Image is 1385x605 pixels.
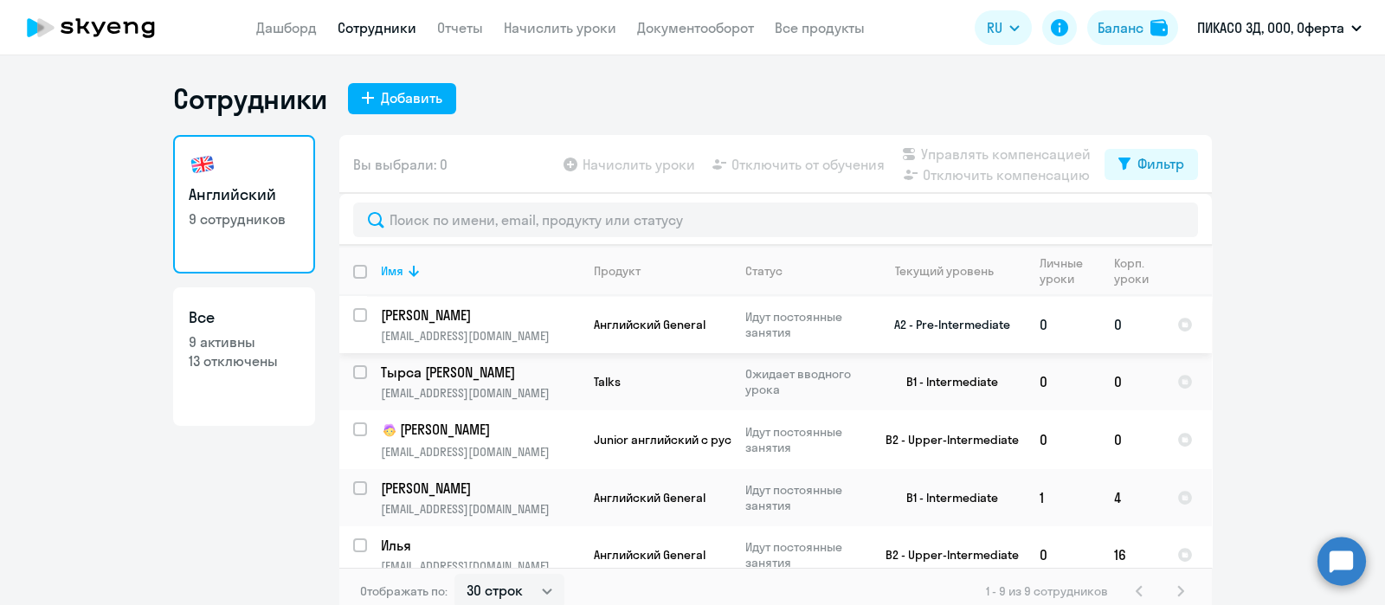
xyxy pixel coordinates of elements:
[865,469,1026,526] td: B1 - Intermediate
[594,263,641,279] div: Продукт
[381,263,403,279] div: Имя
[594,547,705,563] span: Английский General
[381,422,398,439] img: child
[173,81,327,116] h1: Сотрудники
[189,151,216,178] img: english
[637,19,754,36] a: Документооборот
[1100,353,1163,410] td: 0
[975,10,1032,45] button: RU
[353,154,448,175] span: Вы выбрали: 0
[1105,149,1198,180] button: Фильтр
[594,317,705,332] span: Английский General
[381,501,579,517] p: [EMAIL_ADDRESS][DOMAIN_NAME]
[1100,526,1163,583] td: 16
[1026,410,1100,469] td: 0
[1026,296,1100,353] td: 0
[381,536,577,555] p: Илья
[865,526,1026,583] td: B2 - Upper-Intermediate
[381,479,579,498] a: [PERSON_NAME]
[865,410,1026,469] td: B2 - Upper-Intermediate
[189,351,300,370] p: 13 отключены
[1100,469,1163,526] td: 4
[1087,10,1178,45] button: Балансbalance
[381,479,577,498] p: [PERSON_NAME]
[1189,7,1370,48] button: ПИКАСО 3Д, ООО, Оферта
[381,263,579,279] div: Имя
[381,558,579,574] p: [EMAIL_ADDRESS][DOMAIN_NAME]
[348,83,456,114] button: Добавить
[879,263,1025,279] div: Текущий уровень
[987,17,1002,38] span: RU
[189,183,300,206] h3: Английский
[895,263,994,279] div: Текущий уровень
[594,490,705,505] span: Английский General
[1026,469,1100,526] td: 1
[745,366,864,397] p: Ожидает вводного урока
[381,363,579,382] a: Тырса [PERSON_NAME]
[1026,526,1100,583] td: 0
[1197,17,1344,38] p: ПИКАСО 3Д, ООО, Оферта
[1098,17,1143,38] div: Баланс
[381,87,442,108] div: Добавить
[1114,255,1163,286] div: Корп. уроки
[173,135,315,274] a: Английский9 сотрудников
[745,263,783,279] div: Статус
[381,420,579,441] a: child[PERSON_NAME]
[338,19,416,36] a: Сотрудники
[1150,19,1168,36] img: balance
[1040,255,1099,286] div: Личные уроки
[986,583,1108,599] span: 1 - 9 из 9 сотрудников
[865,353,1026,410] td: B1 - Intermediate
[437,19,483,36] a: Отчеты
[353,203,1198,237] input: Поиск по имени, email, продукту или статусу
[504,19,616,36] a: Начислить уроки
[381,306,579,325] a: [PERSON_NAME]
[775,19,865,36] a: Все продукты
[1137,153,1184,174] div: Фильтр
[745,424,864,455] p: Идут постоянные занятия
[1100,296,1163,353] td: 0
[189,209,300,228] p: 9 сотрудников
[381,306,577,325] p: [PERSON_NAME]
[381,385,579,401] p: [EMAIL_ADDRESS][DOMAIN_NAME]
[381,363,577,382] p: Тырса [PERSON_NAME]
[1100,410,1163,469] td: 0
[360,583,448,599] span: Отображать по:
[594,374,621,389] span: Talks
[1026,353,1100,410] td: 0
[189,306,300,329] h3: Все
[865,296,1026,353] td: A2 - Pre-Intermediate
[745,309,864,340] p: Идут постоянные занятия
[594,432,919,447] span: Junior английский с русскоговорящим преподавателем
[381,536,579,555] a: Илья
[745,539,864,570] p: Идут постоянные занятия
[745,482,864,513] p: Идут постоянные занятия
[381,444,579,460] p: [EMAIL_ADDRESS][DOMAIN_NAME]
[381,420,577,441] p: [PERSON_NAME]
[256,19,317,36] a: Дашборд
[189,332,300,351] p: 9 активны
[173,287,315,426] a: Все9 активны13 отключены
[381,328,579,344] p: [EMAIL_ADDRESS][DOMAIN_NAME]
